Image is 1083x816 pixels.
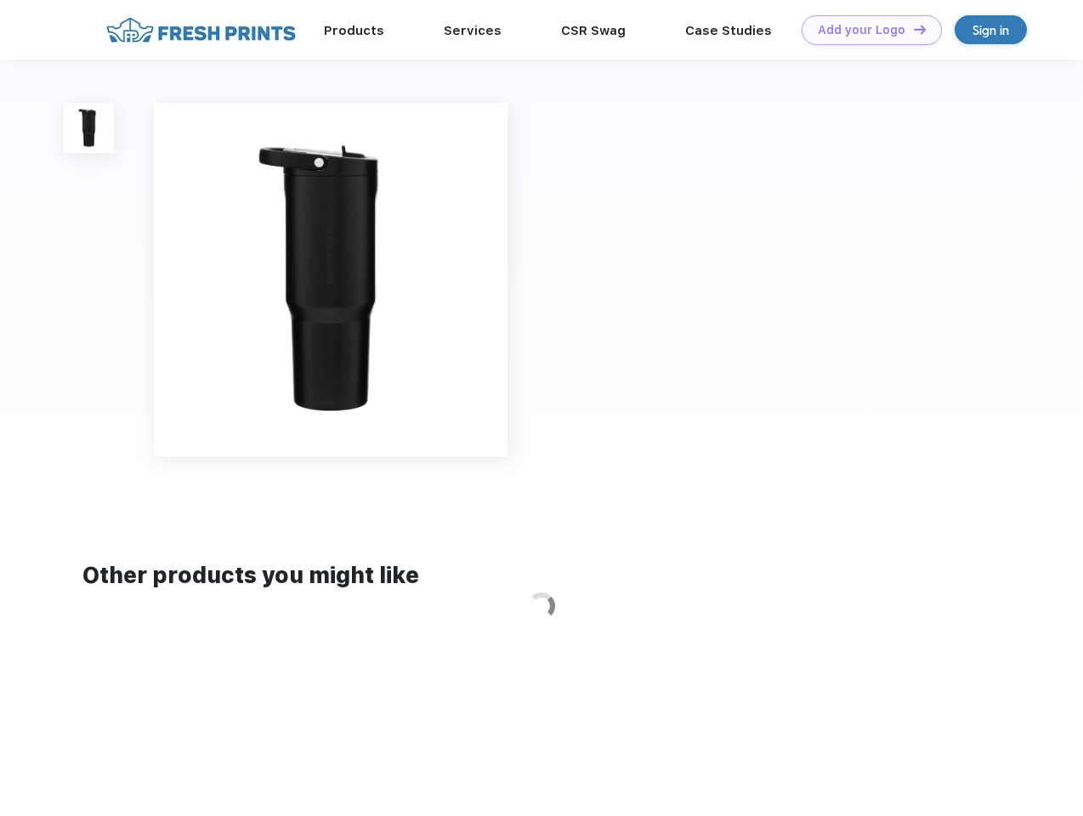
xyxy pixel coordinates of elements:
[154,103,507,456] img: func=resize&h=640
[101,15,301,45] img: fo%20logo%202.webp
[82,559,1000,592] div: Other products you might like
[955,15,1027,44] a: Sign in
[818,23,905,37] div: Add your Logo
[914,25,926,34] img: DT
[972,20,1009,40] div: Sign in
[324,23,384,38] a: Products
[64,103,114,153] img: func=resize&h=100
